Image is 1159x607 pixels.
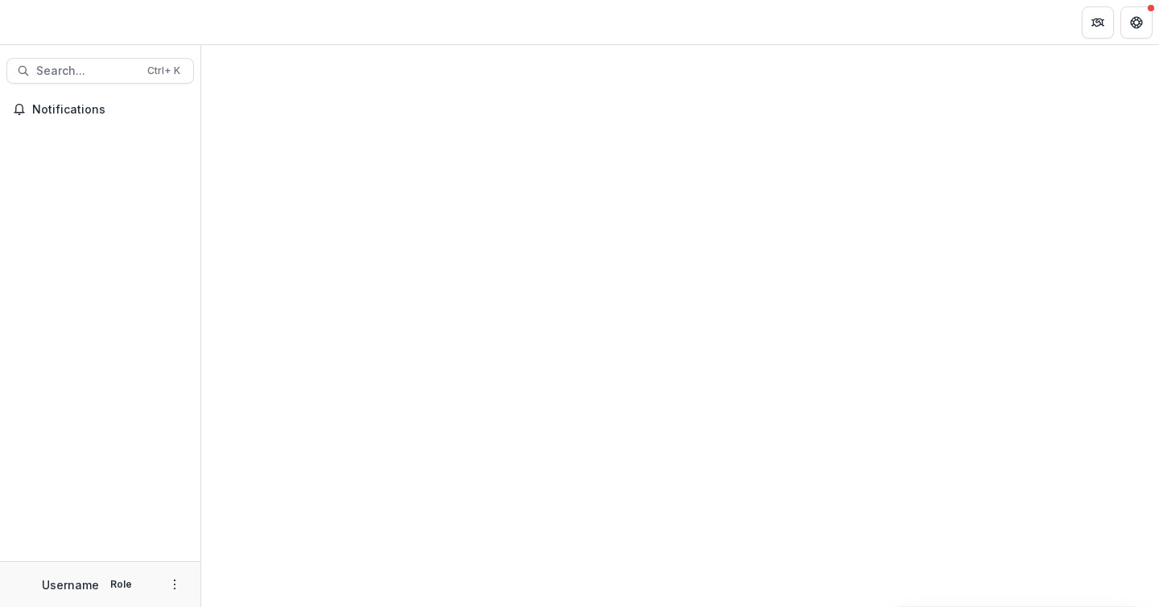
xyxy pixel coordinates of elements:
button: Partners [1082,6,1114,39]
button: Notifications [6,97,194,122]
div: Ctrl + K [144,62,184,80]
p: Role [105,577,137,592]
button: Get Help [1120,6,1153,39]
span: Search... [36,64,138,78]
p: Username [42,576,99,593]
button: More [165,575,184,594]
button: Search... [6,58,194,84]
span: Notifications [32,103,188,117]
